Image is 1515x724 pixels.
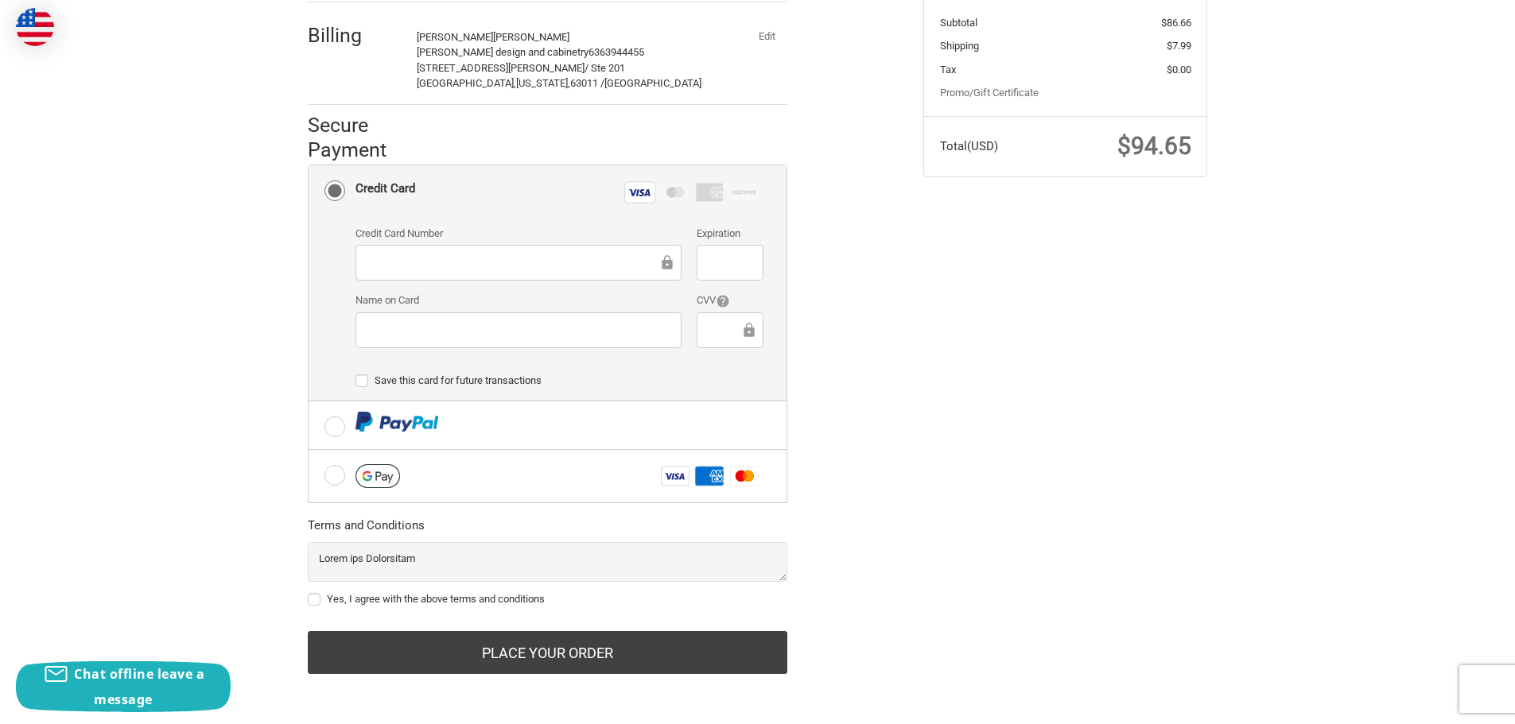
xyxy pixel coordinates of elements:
[570,77,604,89] span: 63011 /
[355,374,763,387] label: Save this card for future transactions
[585,62,625,74] span: / Ste 201
[308,23,401,48] h2: Billing
[940,87,1039,99] a: Promo/Gift Certificate
[308,113,415,163] h2: Secure Payment
[708,254,752,272] iframe: Secure Credit Card Frame - Expiration Date
[308,542,787,582] textarea: Lorem ips Dolorsitam Consectet adipisc Elit sed doei://tem.70i69.utl Etdolor ma aliq://eni.51a78....
[1167,64,1191,75] span: $0.00
[367,254,658,272] iframe: Secure Credit Card Frame - Credit Card Number
[708,321,740,339] iframe: Secure Credit Card Frame - CVV
[355,292,682,308] label: Name on Card
[493,31,569,43] span: [PERSON_NAME]
[940,139,998,153] span: Total (USD)
[604,77,701,89] span: [GEOGRAPHIC_DATA]
[417,31,493,43] span: [PERSON_NAME]
[308,631,787,674] button: Place Your Order
[367,321,670,339] iframe: Secure Credit Card Frame - Cardholder Name
[940,40,979,52] span: Shipping
[16,8,54,46] img: duty and tax information for United States
[355,412,439,432] img: PayPal icon
[1117,132,1191,160] span: $94.65
[355,226,682,242] label: Credit Card Number
[589,46,644,58] span: 6363944455
[516,77,570,89] span: [US_STATE],
[308,593,787,606] label: Yes, I agree with the above terms and conditions
[74,665,204,708] span: Chat offline leave a message
[940,64,956,75] span: Tax
[746,25,787,48] button: Edit
[308,517,425,542] legend: Terms and Conditions
[16,661,231,712] button: Chat offline leave a message
[417,46,589,58] span: [PERSON_NAME] design and cabinetry
[1167,40,1191,52] span: $7.99
[1161,17,1191,29] span: $86.66
[417,77,516,89] span: [GEOGRAPHIC_DATA],
[355,464,400,488] img: Google Pay icon
[697,226,763,242] label: Expiration
[417,62,585,74] span: [STREET_ADDRESS][PERSON_NAME]
[355,176,415,202] div: Credit Card
[697,292,763,308] label: CVV
[940,17,977,29] span: Subtotal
